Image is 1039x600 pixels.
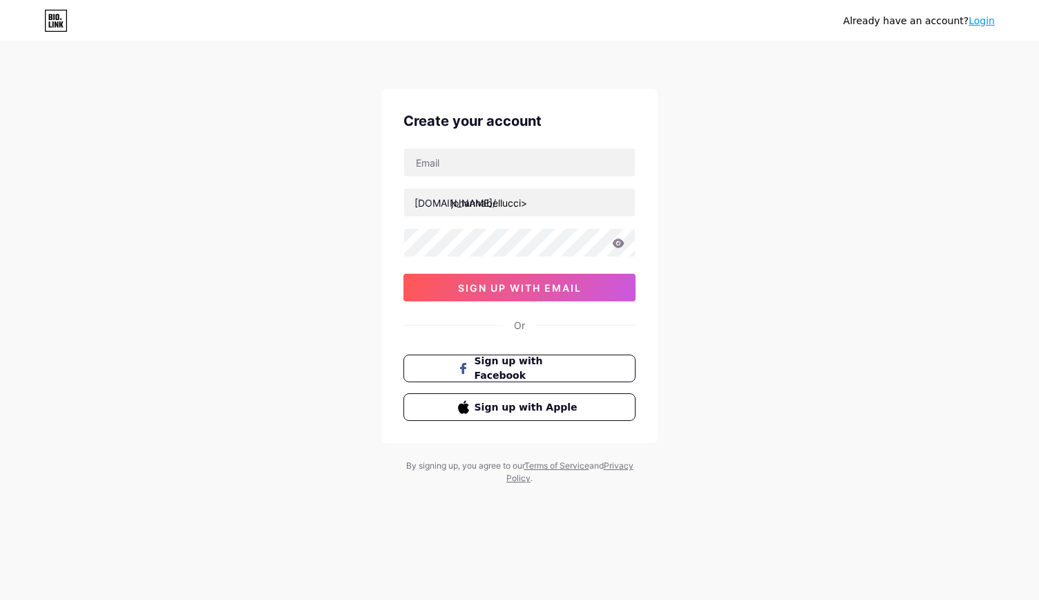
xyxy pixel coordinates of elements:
a: Terms of Service [524,460,589,471]
div: Already have an account? [843,14,995,28]
a: Login [969,15,995,26]
div: Create your account [403,111,636,131]
button: Sign up with Facebook [403,355,636,382]
div: By signing up, you agree to our and . [402,460,637,485]
button: Sign up with Apple [403,393,636,421]
button: sign up with email [403,274,636,301]
span: sign up with email [458,282,582,294]
div: [DOMAIN_NAME]/ [414,196,496,210]
input: username [404,189,635,216]
input: Email [404,149,635,176]
div: Or [514,318,525,332]
span: Sign up with Facebook [475,354,582,383]
span: Sign up with Apple [475,400,582,415]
